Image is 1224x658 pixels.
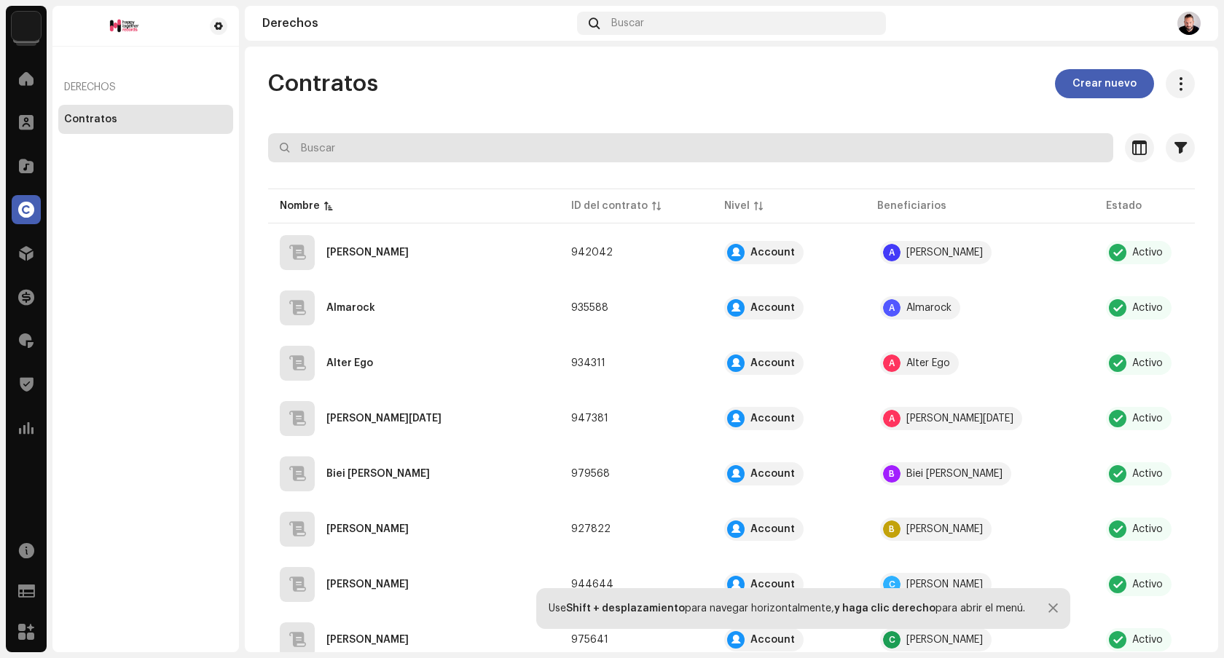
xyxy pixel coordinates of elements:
[906,469,1003,479] div: Biei [PERSON_NAME]
[1132,524,1163,534] div: Activo
[724,296,854,320] span: Account
[906,413,1013,424] div: [PERSON_NAME][DATE]
[883,410,901,427] div: A
[750,635,795,645] div: Account
[724,518,854,541] span: Account
[750,303,795,313] div: Account
[571,303,608,313] span: 935588
[571,247,613,258] span: 942042
[1132,247,1163,258] div: Activo
[12,12,41,41] img: edd8793c-a1b1-4538-85bc-e24b6277bc1e
[724,352,854,375] span: Account
[906,524,983,534] div: [PERSON_NAME]
[1132,579,1163,590] div: Activo
[1132,469,1163,479] div: Activo
[1072,69,1137,98] span: Crear nuevo
[571,635,608,645] span: 975641
[326,303,375,313] div: Almarock
[906,635,983,645] div: [PERSON_NAME]
[906,358,950,368] div: Alter Ego
[1132,358,1163,368] div: Activo
[326,579,409,590] div: Carlos Aviléz
[262,17,571,29] div: Derechos
[566,603,685,614] strong: Shift + desplazamiento
[326,358,373,368] div: Alter Ego
[1132,413,1163,424] div: Activo
[750,469,795,479] div: Account
[1132,303,1163,313] div: Activo
[326,635,409,645] div: Carlos Garcia
[883,465,901,483] div: B
[326,247,409,258] div: Alexandra Gravas
[280,199,320,213] div: Nombre
[268,69,378,98] span: Contratos
[1177,12,1201,35] img: d22b4095-d449-4ccf-9eb5-85ca29122d11
[326,469,430,479] div: Biei Postiglioni
[750,413,795,424] div: Account
[64,114,117,125] div: Contratos
[326,524,409,534] div: Bruno Puricelli
[750,579,795,590] div: Account
[883,576,901,593] div: C
[611,17,644,29] span: Buscar
[571,579,613,590] span: 944644
[549,603,1025,614] div: Use para navegar horizontalmente, para abrir el menú.
[883,354,901,372] div: A
[58,105,233,134] re-m-nav-item: Contratos
[571,199,648,213] div: ID del contrato
[724,628,854,651] span: Account
[883,299,901,317] div: A
[724,241,854,264] span: Account
[906,303,952,313] div: Almarock
[834,603,935,614] strong: y haga clic derecho
[883,631,901,649] div: C
[724,462,854,485] span: Account
[724,199,750,213] div: Nivel
[724,573,854,596] span: Account
[906,247,983,258] div: [PERSON_NAME]
[750,358,795,368] div: Account
[571,358,605,368] span: 934311
[883,244,901,261] div: A
[571,469,610,479] span: 979568
[724,407,854,430] span: Account
[750,524,795,534] div: Account
[906,579,983,590] div: [PERSON_NAME]
[1132,635,1163,645] div: Activo
[571,524,611,534] span: 927822
[64,17,187,35] img: 021ed41d-f4f8-479b-9ea1-0eb539fc28fa
[1055,69,1154,98] button: Crear nuevo
[326,413,442,424] div: Amilcar Nadal
[750,247,795,258] div: Account
[883,520,901,538] div: B
[268,133,1113,162] input: Buscar
[571,413,608,424] span: 947381
[58,70,233,105] re-a-nav-header: Derechos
